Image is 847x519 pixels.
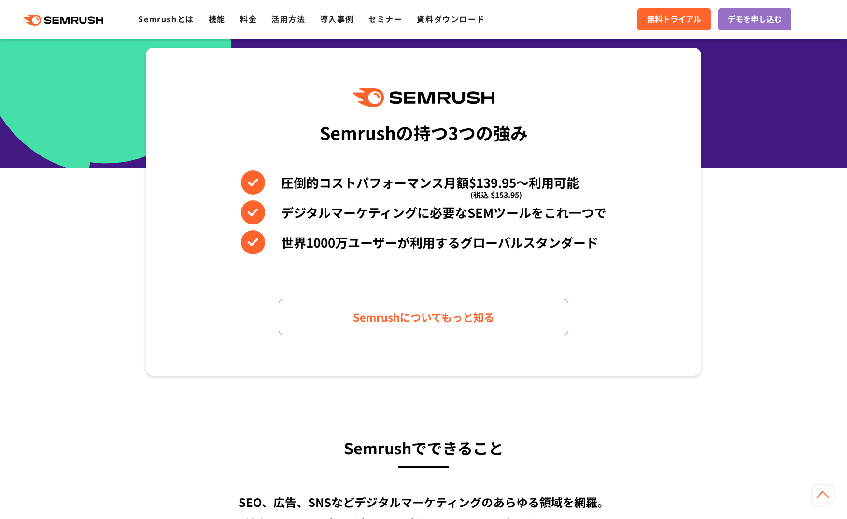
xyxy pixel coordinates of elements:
[647,13,701,26] span: 無料トライアル
[320,13,354,25] a: 導入事例
[241,170,607,195] li: 圧倒的コストパフォーマンス月額$139.95〜利用可能
[728,13,782,26] span: デモを申し込む
[241,230,607,254] li: 世界1000万ユーザーが利用するグローバルスタンダード
[320,114,528,150] div: Semrushの持つ3つの強み
[417,13,485,25] a: 資料ダウンロード
[138,13,194,25] a: Semrushとは
[209,13,226,25] a: 機能
[718,8,791,30] a: デモを申し込む
[146,435,701,461] h3: Semrushでできること
[241,200,607,224] li: デジタルマーケティングに必要なSEMツールをこれ一つで
[271,13,305,25] a: 活用方法
[470,182,522,207] span: (税込 $153.95)
[637,8,711,30] a: 無料トライアル
[353,88,494,107] img: Semrush
[353,309,494,325] span: Semrushについてもっと知る
[279,299,568,335] a: Semrushについてもっと知る
[368,13,402,25] a: セミナー
[240,13,257,25] a: 料金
